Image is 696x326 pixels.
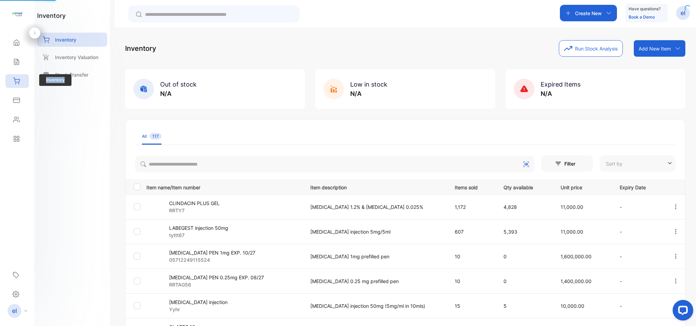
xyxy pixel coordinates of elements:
p: [MEDICAL_DATA] PEN 1mg EXP. 10/27 [169,249,255,256]
button: Run Stock Analysis [559,40,623,57]
p: Add New Item [639,45,671,52]
span: 11,000.00 [561,204,583,210]
img: item [146,247,164,264]
p: - [620,203,659,211]
iframe: LiveChat chat widget [667,297,696,326]
span: Inventory [39,74,71,86]
button: Sort by [600,155,675,172]
p: Stock Transfer [55,71,88,78]
p: N/A [160,89,197,98]
p: Inventory [125,43,156,54]
p: 1,172 [455,203,489,211]
p: - [620,302,659,310]
p: N/A [541,89,581,98]
p: 10 [455,278,489,285]
p: Have questions? [629,5,661,12]
img: logo [12,9,22,19]
p: 4,828 [504,203,547,211]
button: Create New [560,5,617,21]
img: item [146,198,164,215]
span: 1,400,000.00 [561,278,592,284]
p: 0 [504,253,547,260]
a: Inventory Valuation [37,50,107,64]
p: Inventory [55,36,76,43]
p: [MEDICAL_DATA] injection 50mg (5mg/ml in 10mls) [310,302,441,310]
span: 11,000.00 [561,229,583,235]
span: Out of stock [160,81,197,88]
div: All [142,133,162,139]
p: 5 [504,302,547,310]
p: [MEDICAL_DATA] PEN 0.25mg EXP. 08/27 [169,274,264,281]
span: Expired Items [541,81,581,88]
p: [MEDICAL_DATA] 1.2% & [MEDICAL_DATA] 0.025% [310,203,441,211]
p: [MEDICAL_DATA] 0.25 mg prefilled pen [310,278,441,285]
p: 15 [455,302,489,310]
p: - [620,278,659,285]
p: RRTAG56 [169,281,264,288]
p: Item name/Item number [146,182,302,191]
p: Expiry Date [620,182,659,191]
p: tyttt67 [169,232,228,239]
p: 0 [504,278,547,285]
p: 5,393 [504,228,547,235]
p: Sort by [606,160,622,167]
img: item [146,296,164,314]
p: Item description [310,182,441,191]
h1: inventory [37,11,66,20]
p: CLINDACIN PLUS GEL [169,200,220,207]
p: N/A [350,89,387,98]
p: RRTY7 [169,207,220,214]
p: [MEDICAL_DATA] injection [169,299,228,306]
p: Unit price [561,182,606,191]
p: LABEGEST injection 50mg [169,224,228,232]
span: Low in stock [350,81,387,88]
p: [MEDICAL_DATA] injection 5mg/5ml [310,228,441,235]
p: - [620,253,659,260]
p: Items sold [455,182,489,191]
img: item [146,222,164,239]
p: Inventory Valuation [55,54,98,61]
a: Stock Transfer [37,68,107,82]
p: Yyhr [169,306,228,313]
p: [MEDICAL_DATA] 1mg prefilled pen [310,253,441,260]
span: 10,000.00 [561,303,584,309]
p: Qty available [504,182,547,191]
span: 117 [150,133,162,139]
button: el [676,5,690,21]
p: el [681,9,685,18]
span: 1,600,000.00 [561,254,592,259]
p: 607 [455,228,489,235]
p: el [12,306,17,315]
img: item [146,272,164,289]
a: Inventory [37,33,107,47]
p: 10 [455,253,489,260]
p: 05712249115524 [169,256,255,263]
p: Create New [575,10,602,17]
p: - [620,228,659,235]
a: Book a Demo [629,14,655,20]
